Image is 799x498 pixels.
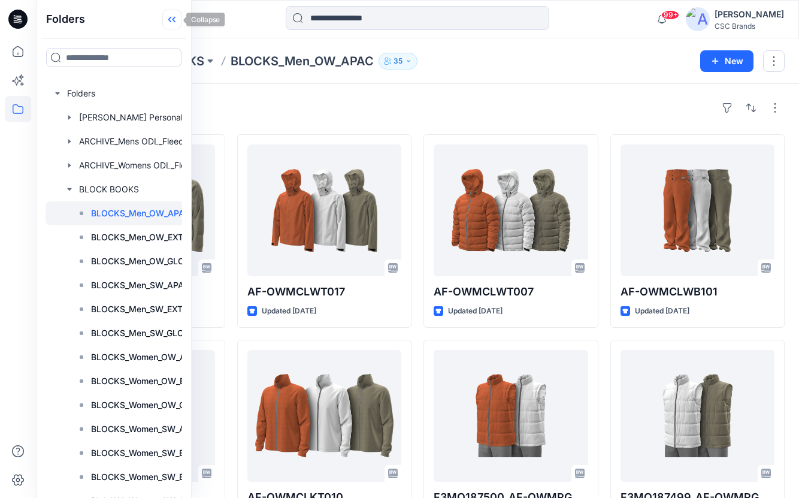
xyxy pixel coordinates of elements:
[247,350,402,482] a: AF-OWMCLKT010
[247,144,402,276] a: AF-OWMCLWT017
[91,422,201,436] p: BLOCKS_Women_SW_APAC
[448,305,503,318] p: Updated [DATE]
[621,283,775,300] p: AF-OWMCLWB101
[262,305,316,318] p: Updated [DATE]
[91,326,200,340] p: BLOCKS_Men_SW_GLOBAL
[91,278,189,292] p: BLOCKS_Men_SW_APAC
[700,50,753,72] button: New
[686,7,710,31] img: avatar
[247,283,402,300] p: AF-OWMCLWT017
[91,446,190,460] p: BLOCKS_Women_SW_EU
[231,53,374,70] p: BLOCKS_Men_OW_APAC
[394,55,402,68] p: 35
[715,22,784,31] div: CSC Brands
[434,283,588,300] p: AF-OWMCLWT007
[379,53,417,70] button: 35
[434,144,588,276] a: AF-OWMCLWT007
[621,144,775,276] a: AF-OWMCLWB101
[91,254,201,268] p: BLOCKS_Men_OW_GLOBAL
[635,305,689,318] p: Updated [DATE]
[434,350,588,482] a: F3MO187500_AF-OWMRGWT204_F13_PAREG_VFA
[91,302,211,316] p: BLOCKS_Men_SW_EXTENDED
[715,7,784,22] div: [PERSON_NAME]
[91,470,218,484] p: BLOCKS_Women_SW_EXTENDED
[91,230,211,245] p: BLOCKS_Men_OW_EXTENDED
[661,10,679,20] span: 99+
[91,350,202,364] p: BLOCKS_Women_OW_APAC
[621,350,775,482] a: F3MO187499_AF-OWMRGWT203_F13_PAREG_VFA
[91,398,213,412] p: BLOCKS_Women_OW_GLOBAL
[91,206,190,221] p: BLOCKS_Men_OW_APAC
[91,374,190,388] p: BLOCKS_Women_OW_EU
